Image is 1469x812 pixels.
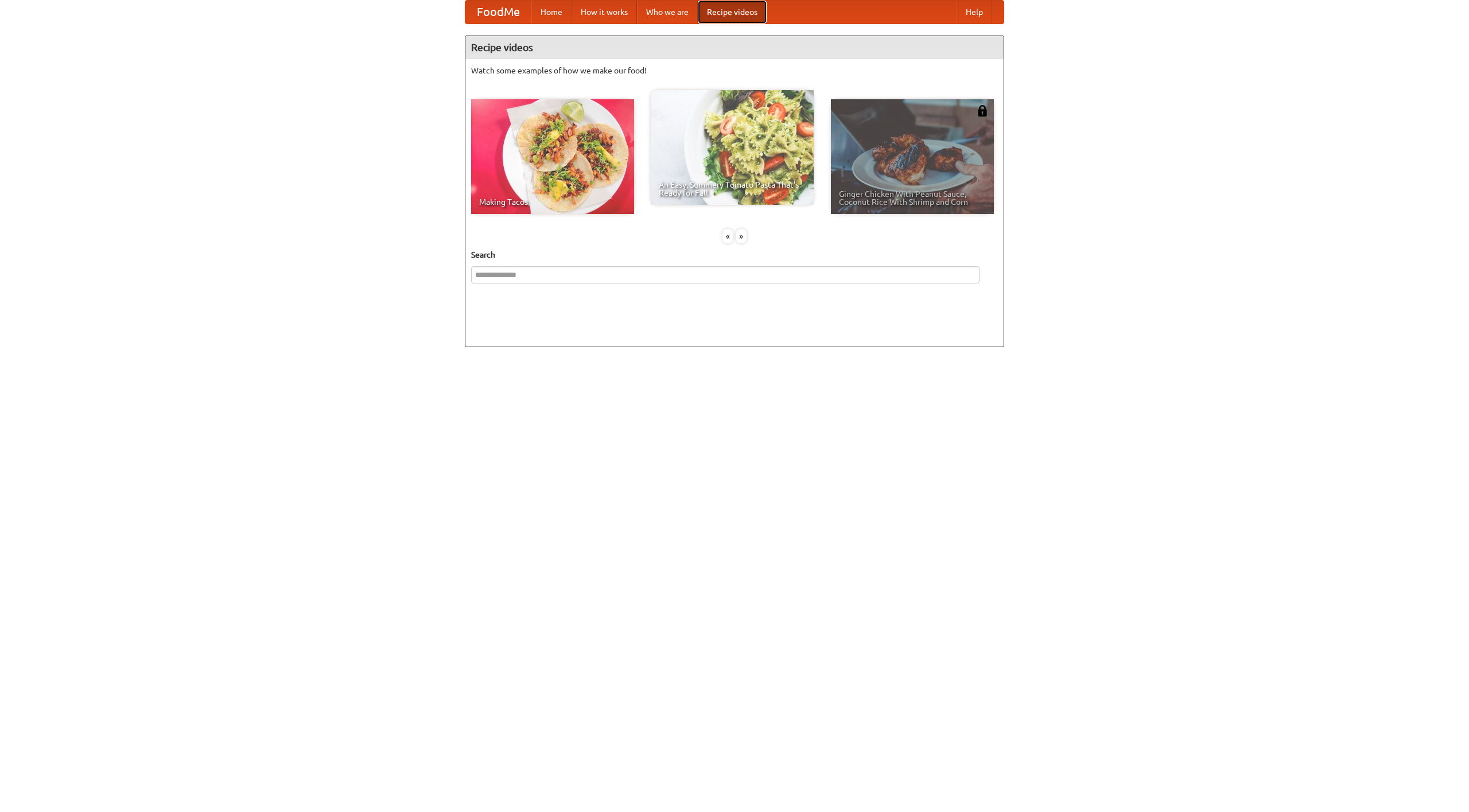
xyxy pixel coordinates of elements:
div: » [736,229,747,243]
h5: Search [471,249,998,261]
a: FoodMe [465,1,531,24]
h4: Recipe videos [465,36,1004,59]
a: Help [957,1,992,24]
img: 483408.png [977,105,988,116]
a: Home [531,1,572,24]
a: How it works [572,1,637,24]
span: An Easy, Summery Tomato Pasta That's Ready for Fall [659,181,806,197]
a: An Easy, Summery Tomato Pasta That's Ready for Fall [651,90,814,205]
span: Making Tacos [479,198,626,206]
a: Making Tacos [471,99,634,214]
a: Who we are [637,1,698,24]
p: Watch some examples of how we make our food! [471,65,998,76]
a: Recipe videos [698,1,767,24]
div: « [722,229,733,243]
